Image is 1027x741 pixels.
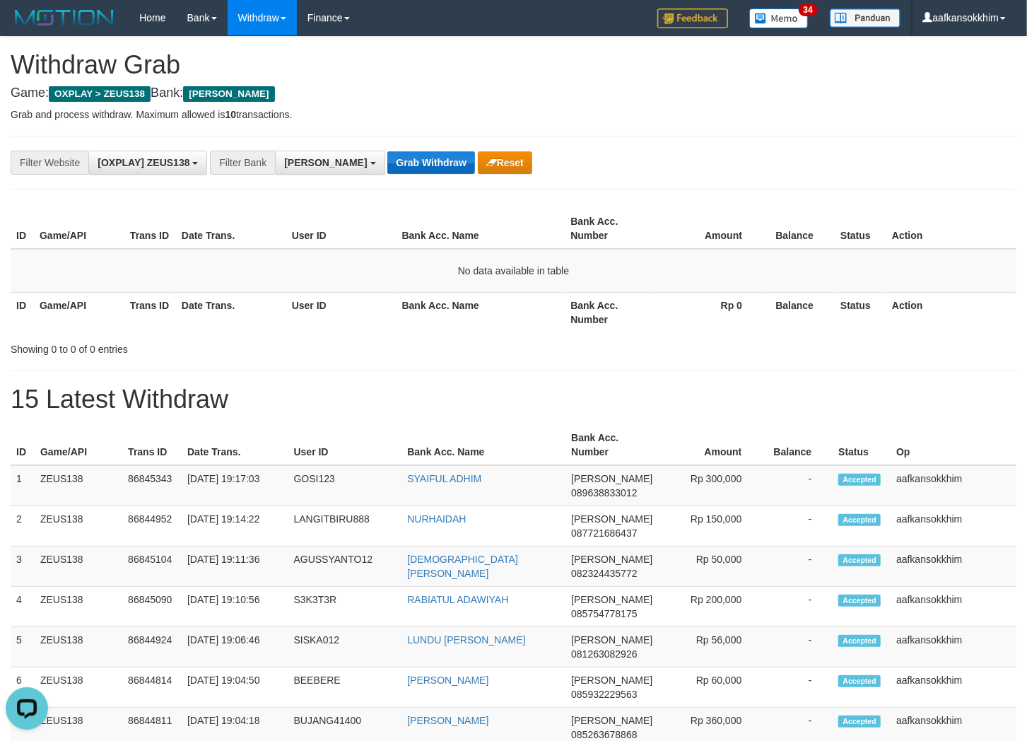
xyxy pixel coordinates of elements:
td: - [763,465,833,506]
td: Rp 300,000 [658,465,763,506]
span: [PERSON_NAME] [571,594,652,605]
th: Status [835,209,886,249]
td: [DATE] 19:17:03 [182,465,288,506]
span: Copy 085932229563 to clipboard [571,689,637,700]
span: Copy 081263082926 to clipboard [571,648,637,660]
div: Filter Bank [210,151,275,175]
a: NURHAIDAH [407,513,466,525]
span: Copy 082324435772 to clipboard [571,568,637,579]
td: AGUSSYANTO12 [288,547,402,587]
td: ZEUS138 [35,587,122,627]
span: Copy 085263678868 to clipboard [571,729,637,740]
span: OXPLAY > ZEUS138 [49,86,151,102]
td: [DATE] 19:04:50 [182,667,288,708]
th: ID [11,425,35,465]
td: aafkansokkhim [891,465,1016,506]
td: aafkansokkhim [891,627,1016,667]
th: Trans ID [122,425,182,465]
th: Bank Acc. Number [565,209,655,249]
span: Copy 085754778175 to clipboard [571,608,637,619]
th: Trans ID [124,209,176,249]
td: [DATE] 19:14:22 [182,506,288,547]
span: Accepted [838,474,881,486]
a: [PERSON_NAME] [407,715,488,726]
span: Accepted [838,675,881,687]
td: ZEUS138 [35,627,122,667]
th: Bank Acc. Name [401,425,565,465]
img: Feedback.jpg [657,8,728,28]
span: [PERSON_NAME] [571,513,652,525]
td: ZEUS138 [35,547,122,587]
button: [PERSON_NAME] [275,151,385,175]
th: ID [11,209,34,249]
th: User ID [288,425,402,465]
span: [PERSON_NAME] [284,157,367,168]
td: Rp 60,000 [658,667,763,708]
th: Bank Acc. Name [397,209,565,249]
h4: Game: Bank: [11,86,1016,100]
td: ZEUS138 [35,506,122,547]
td: GOSI123 [288,465,402,506]
span: [PERSON_NAME] [571,634,652,646]
td: 6 [11,667,35,708]
td: 86845090 [122,587,182,627]
a: RABIATUL ADAWIYAH [407,594,508,605]
a: SYAIFUL ADHIM [407,473,481,484]
td: aafkansokkhim [891,547,1016,587]
td: - [763,506,833,547]
a: [DEMOGRAPHIC_DATA][PERSON_NAME] [407,554,518,579]
td: Rp 56,000 [658,627,763,667]
td: - [763,547,833,587]
th: Date Trans. [176,292,286,332]
th: Bank Acc. Number [565,425,658,465]
td: 2 [11,506,35,547]
td: BEEBERE [288,667,402,708]
h1: Withdraw Grab [11,51,1016,79]
span: Accepted [838,514,881,526]
th: ID [11,292,34,332]
span: [PERSON_NAME] [571,715,652,726]
th: Game/API [34,292,124,332]
th: User ID [286,292,397,332]
span: [PERSON_NAME] [571,554,652,565]
span: Accepted [838,595,881,607]
th: Game/API [34,209,124,249]
th: Balance [763,209,835,249]
td: 3 [11,547,35,587]
th: Game/API [35,425,122,465]
td: - [763,587,833,627]
span: Copy 087721686437 to clipboard [571,527,637,539]
img: Button%20Memo.svg [749,8,809,28]
span: Accepted [838,554,881,566]
th: Trans ID [124,292,176,332]
th: Action [886,209,1016,249]
td: - [763,627,833,667]
p: Grab and process withdraw. Maximum allowed is transactions. [11,107,1016,122]
td: 1 [11,465,35,506]
td: aafkansokkhim [891,506,1016,547]
td: 86845104 [122,547,182,587]
th: Status [835,292,886,332]
td: 86844814 [122,667,182,708]
th: Status [833,425,891,465]
td: ZEUS138 [35,667,122,708]
a: [PERSON_NAME] [407,675,488,686]
th: User ID [286,209,397,249]
span: 34 [799,4,818,16]
td: aafkansokkhim [891,587,1016,627]
strong: 10 [225,109,236,120]
span: [PERSON_NAME] [571,675,652,686]
span: [PERSON_NAME] [571,473,652,484]
td: [DATE] 19:06:46 [182,627,288,667]
th: Amount [655,209,763,249]
button: Open LiveChat chat widget [6,6,48,48]
span: [PERSON_NAME] [183,86,274,102]
th: Bank Acc. Name [397,292,565,332]
h1: 15 Latest Withdraw [11,385,1016,414]
th: Balance [763,292,835,332]
th: Op [891,425,1016,465]
td: 86845343 [122,465,182,506]
td: S3K3T3R [288,587,402,627]
td: [DATE] 19:10:56 [182,587,288,627]
img: MOTION_logo.png [11,7,118,28]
